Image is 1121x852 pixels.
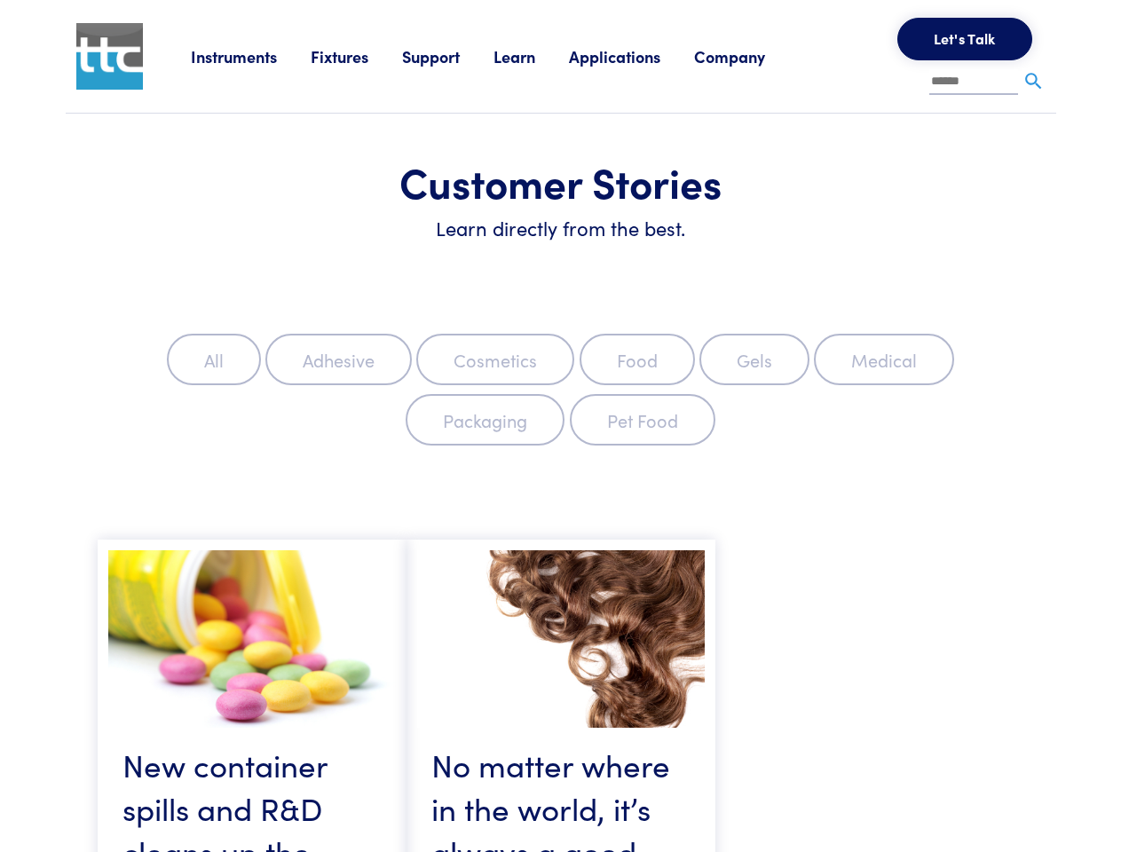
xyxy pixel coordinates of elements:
label: Cosmetics [416,334,574,385]
img: ttc_logo_1x1_v1.0.png [76,23,143,90]
a: Applications [569,45,694,67]
a: Learn [493,45,569,67]
a: Company [694,45,799,67]
h6: Learn directly from the best. [108,215,1014,242]
img: haircare.jpg [417,550,705,728]
a: Instruments [191,45,311,67]
label: Pet Food [570,394,715,446]
a: Support [402,45,493,67]
label: Medical [814,334,954,385]
h1: Customer Stories [108,156,1014,208]
label: All [167,334,261,385]
a: Fixtures [311,45,402,67]
label: Food [580,334,695,385]
label: Gels [699,334,809,385]
label: Packaging [406,394,564,446]
button: Let's Talk [897,18,1032,60]
label: Adhesive [265,334,412,385]
img: nospillscontainer.jpg [108,550,396,728]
